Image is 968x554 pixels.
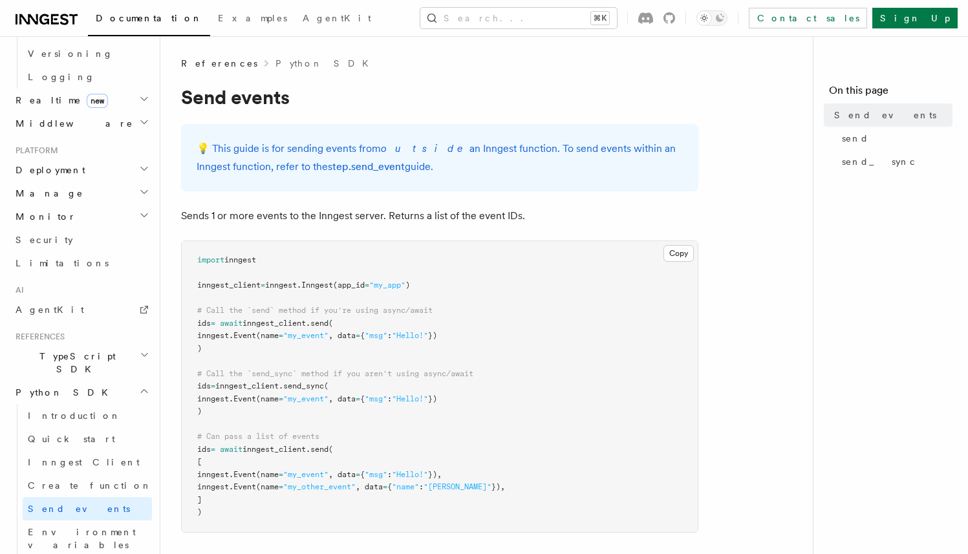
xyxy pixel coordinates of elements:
span: Create function [28,480,152,491]
button: Deployment [10,158,152,182]
span: "Hello!" [392,470,428,479]
span: send [310,319,328,328]
span: = [356,331,360,340]
span: send [842,132,869,145]
button: Python SDK [10,381,152,404]
span: # Can pass a list of events [197,432,319,441]
span: ids [197,445,211,454]
button: Search...⌘K [420,8,617,28]
span: send [310,445,328,454]
span: : [387,331,392,340]
span: "msg" [365,470,387,479]
span: Platform [10,145,58,156]
span: = [279,394,283,403]
span: inngest_client [197,281,261,290]
em: outside [381,142,469,154]
button: Toggle dark mode [696,10,727,26]
span: (name [256,482,279,491]
span: await [220,445,242,454]
span: }) [428,394,437,403]
a: Inngest Client [23,451,152,474]
span: . [306,445,310,454]
span: ( [328,445,333,454]
a: send_sync [837,150,952,173]
span: { [360,331,365,340]
span: Logging [28,72,95,82]
p: Sends 1 or more events to the Inngest server. Returns a list of the event IDs. [181,207,698,225]
span: { [360,394,365,403]
span: Event [233,470,256,479]
span: ( [328,319,333,328]
a: AgentKit [295,4,379,35]
span: # Call the `send_sync` method if you aren't using async/await [197,369,473,378]
span: [ [197,457,202,466]
span: Monitor [10,210,76,223]
span: await [220,319,242,328]
button: Copy [663,245,694,262]
span: Realtime [10,94,108,107]
span: Inngest Client [28,457,140,467]
span: (name [256,394,279,403]
span: Event [233,482,256,491]
span: = [211,381,215,390]
span: ) [197,507,202,517]
span: = [356,394,360,403]
span: }), [428,470,442,479]
span: Quick start [28,434,115,444]
p: 💡️ This guide is for sending events from an Inngest function. To send events within an Inngest fu... [197,140,683,176]
span: Send events [28,504,130,514]
span: Security [16,235,73,245]
span: AgentKit [303,13,371,23]
a: Security [10,228,152,251]
span: Deployment [10,164,85,176]
span: , data [356,482,383,491]
span: Python SDK [10,386,116,399]
a: Send events [23,497,152,520]
span: References [10,332,65,342]
span: inngest [265,281,297,290]
span: , data [328,394,356,403]
h4: On this page [829,83,952,103]
h1: Send events [181,85,698,109]
a: Sign Up [872,8,958,28]
kbd: ⌘K [591,12,609,25]
span: = [211,319,215,328]
span: = [279,470,283,479]
span: inngest [224,255,256,264]
span: "my_app" [369,281,405,290]
span: # Call the `send` method if you're using async/await [197,306,433,315]
span: = [211,445,215,454]
span: "name" [392,482,419,491]
a: Create function [23,474,152,497]
span: . [297,281,301,290]
span: }), [491,482,505,491]
span: send_sync [283,381,324,390]
span: "Hello!" [392,394,428,403]
span: = [279,331,283,340]
span: "my_event" [283,470,328,479]
span: = [383,482,387,491]
span: inngest_client [215,381,279,390]
span: Inngest [301,281,333,290]
span: new [87,94,108,108]
span: ( [324,381,328,390]
a: step.send_event [328,160,405,173]
span: : [387,394,392,403]
span: "my_other_event" [283,482,356,491]
span: Documentation [96,13,202,23]
span: (app_id [333,281,365,290]
span: ) [197,344,202,353]
span: inngest. [197,470,233,479]
span: inngest. [197,331,233,340]
span: Introduction [28,410,121,421]
span: ids [197,319,211,328]
span: Middleware [10,117,133,130]
span: = [365,281,369,290]
a: Limitations [10,251,152,275]
a: Examples [210,4,295,35]
a: Contact sales [749,8,867,28]
span: "my_event" [283,394,328,403]
a: Documentation [88,4,210,36]
span: Send events [834,109,936,122]
span: Event [233,331,256,340]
